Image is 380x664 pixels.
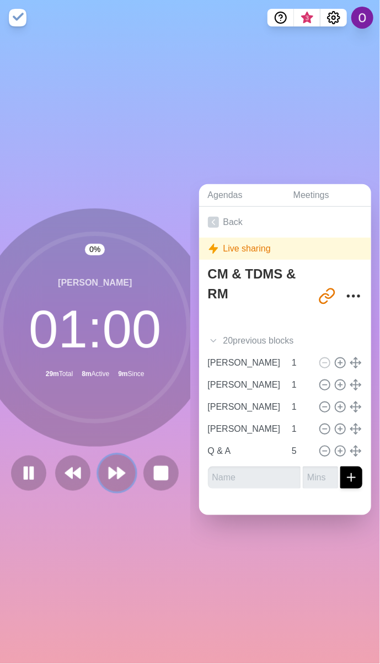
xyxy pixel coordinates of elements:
button: What’s new [294,9,320,26]
button: More [342,285,365,307]
input: Mins [287,418,314,440]
img: timeblocks logo [9,9,26,26]
a: Back [199,207,372,238]
span: s [290,334,294,347]
input: Name [208,467,301,489]
div: 20 previous block [199,330,372,352]
button: Settings [320,9,347,26]
input: Name [204,396,286,418]
input: Mins [287,352,314,374]
input: Mins [287,440,314,462]
div: Live sharing [199,238,372,260]
input: Mins [287,374,314,396]
span: 3 [303,14,312,23]
input: Name [204,374,286,396]
input: Name [204,352,286,374]
input: Name [204,440,286,462]
input: Mins [303,467,338,489]
input: Name [204,418,286,440]
a: Meetings [285,184,371,207]
a: Agendas [199,184,285,207]
button: Share link [316,285,338,307]
input: Mins [287,396,314,418]
button: Help [267,9,294,26]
